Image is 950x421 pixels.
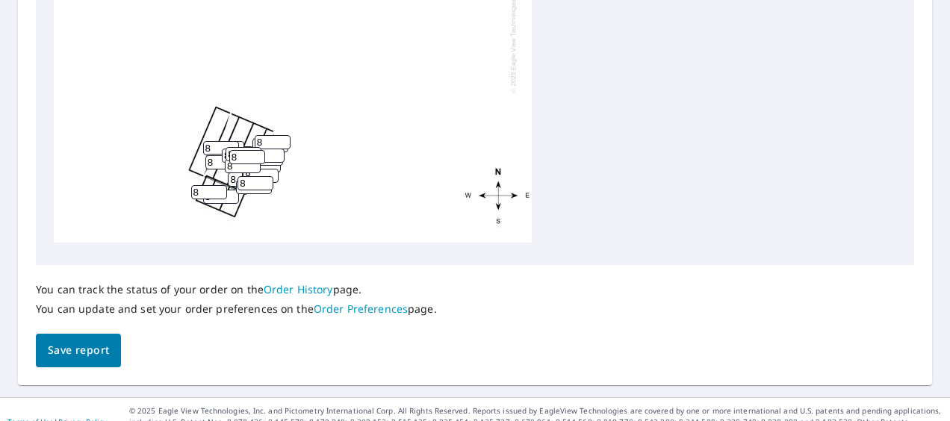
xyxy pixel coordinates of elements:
a: Order History [264,282,333,296]
a: Order Preferences [314,302,408,316]
button: Save report [36,334,121,367]
p: You can track the status of your order on the page. [36,283,437,296]
span: Save report [48,341,109,360]
p: You can update and set your order preferences on the page. [36,302,437,316]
